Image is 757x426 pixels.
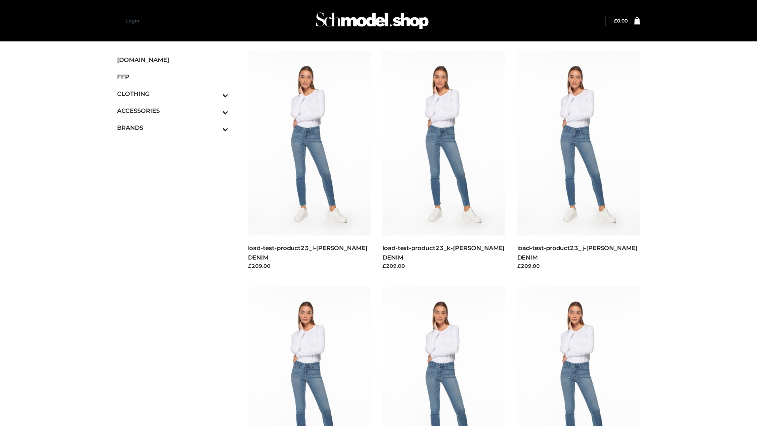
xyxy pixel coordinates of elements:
a: £0.00 [614,18,628,24]
button: Toggle Submenu [201,102,228,119]
a: load-test-product23_j-[PERSON_NAME] DENIM [517,244,638,261]
button: Toggle Submenu [201,85,228,102]
button: Toggle Submenu [201,119,228,136]
div: £209.00 [382,262,505,270]
a: [DOMAIN_NAME] [117,51,228,68]
img: Schmodel Admin 964 [313,5,431,36]
a: ACCESSORIESToggle Submenu [117,102,228,119]
div: £209.00 [248,262,371,270]
a: CLOTHINGToggle Submenu [117,85,228,102]
a: load-test-product23_l-[PERSON_NAME] DENIM [248,244,367,261]
span: FFP [117,72,228,81]
a: Login [125,18,139,24]
a: FFP [117,68,228,85]
bdi: 0.00 [614,18,628,24]
span: ACCESSORIES [117,106,228,115]
div: £209.00 [517,262,640,270]
span: [DOMAIN_NAME] [117,55,228,64]
span: CLOTHING [117,89,228,98]
span: £ [614,18,617,24]
a: BRANDSToggle Submenu [117,119,228,136]
a: load-test-product23_k-[PERSON_NAME] DENIM [382,244,504,261]
span: BRANDS [117,123,228,132]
